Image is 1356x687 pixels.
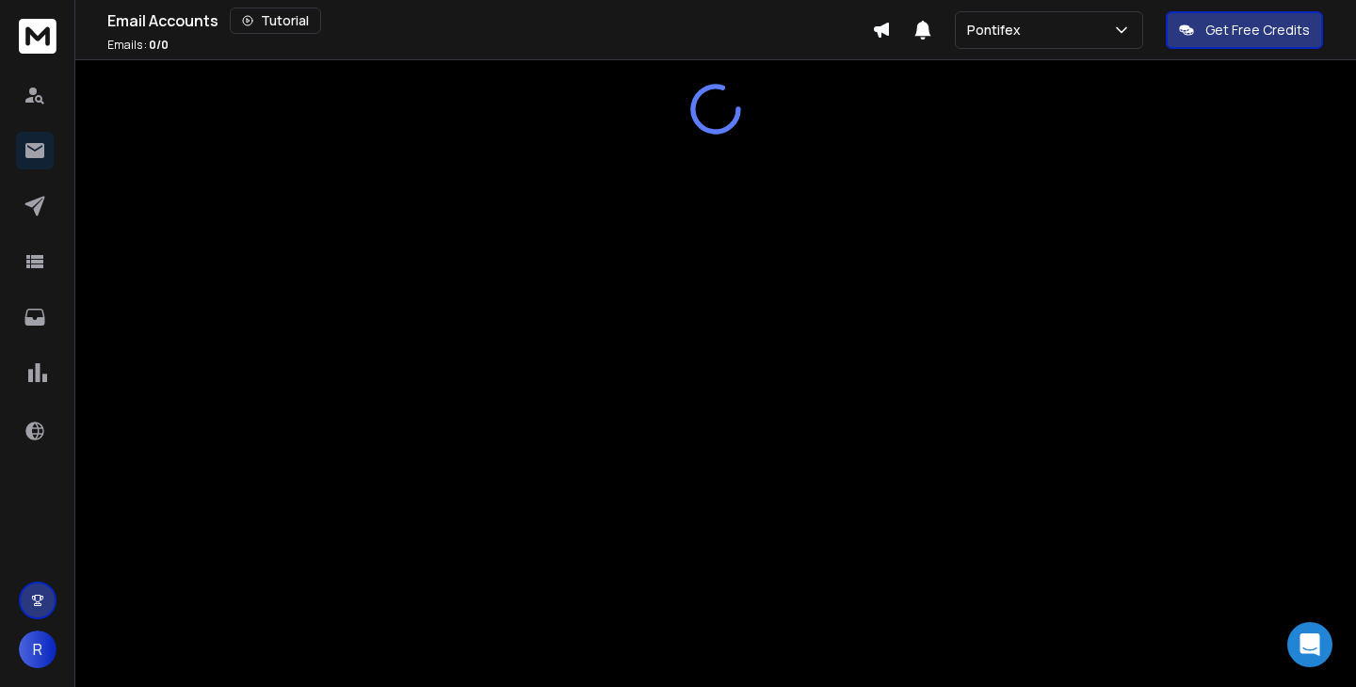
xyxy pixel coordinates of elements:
div: Email Accounts [107,8,872,34]
span: 0 / 0 [149,37,169,53]
p: Emails : [107,38,169,53]
p: Get Free Credits [1205,21,1310,40]
div: Open Intercom Messenger [1287,622,1332,667]
button: Get Free Credits [1166,11,1323,49]
button: R [19,631,56,668]
button: Tutorial [230,8,321,34]
p: Pontifex [967,21,1028,40]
